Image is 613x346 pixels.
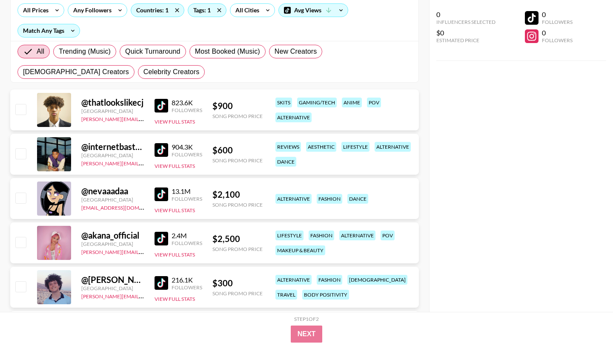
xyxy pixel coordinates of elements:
[81,196,144,203] div: [GEOGRAPHIC_DATA]
[275,46,317,57] span: New Creators
[81,159,207,167] a: [PERSON_NAME][EMAIL_ADDRESS][DOMAIN_NAME]
[212,234,263,244] div: $ 2,500
[230,4,261,17] div: All Cities
[59,46,111,57] span: Trending (Music)
[81,97,144,108] div: @ thatlookslikecj
[309,231,334,240] div: fashion
[317,275,342,285] div: fashion
[275,231,304,240] div: lifestyle
[155,143,168,157] img: TikTok
[155,251,195,258] button: View Full Stats
[275,290,297,300] div: travel
[275,112,312,122] div: alternative
[81,108,144,114] div: [GEOGRAPHIC_DATA]
[275,194,312,204] div: alternative
[367,98,381,107] div: pov
[212,202,263,208] div: Song Promo Price
[542,10,573,19] div: 0
[155,296,195,302] button: View Full Stats
[155,207,195,213] button: View Full Stats
[68,4,113,17] div: Any Followers
[188,4,226,17] div: Tags: 1
[436,19,496,25] div: Influencers Selected
[275,275,312,285] div: alternative
[172,276,202,284] div: 216.1K
[341,142,370,152] div: lifestyle
[81,203,167,211] a: [EMAIL_ADDRESS][DOMAIN_NAME]
[172,143,202,151] div: 904.3K
[81,152,144,159] div: [GEOGRAPHIC_DATA]
[212,278,263,288] div: $ 300
[302,290,349,300] div: body positivity
[18,24,80,37] div: Match Any Tags
[81,230,144,241] div: @ akana_official
[297,98,337,107] div: gaming/tech
[342,98,362,107] div: anime
[172,196,202,202] div: Followers
[155,99,168,112] img: TikTok
[81,247,207,255] a: [PERSON_NAME][EMAIL_ADDRESS][DOMAIN_NAME]
[347,194,368,204] div: dance
[212,246,263,252] div: Song Promo Price
[81,274,144,285] div: @ [PERSON_NAME].[PERSON_NAME]
[155,232,168,245] img: TikTok
[275,98,292,107] div: skits
[172,231,202,240] div: 2.4M
[275,142,301,152] div: reviews
[81,141,144,152] div: @ internetbastard
[212,290,263,297] div: Song Promo Price
[347,275,407,285] div: [DEMOGRAPHIC_DATA]
[294,316,319,322] div: Step 1 of 2
[81,241,144,247] div: [GEOGRAPHIC_DATA]
[212,145,263,156] div: $ 600
[317,194,342,204] div: fashion
[37,46,44,57] span: All
[81,186,144,196] div: @ nevaaadaa
[172,187,202,196] div: 13.1M
[436,10,496,19] div: 0
[306,142,336,152] div: aesthetic
[81,285,144,291] div: [GEOGRAPHIC_DATA]
[172,98,202,107] div: 823.6K
[436,29,496,37] div: $0
[212,157,263,164] div: Song Promo Price
[172,284,202,291] div: Followers
[212,101,263,111] div: $ 900
[155,276,168,290] img: TikTok
[542,37,573,43] div: Followers
[23,67,129,77] span: [DEMOGRAPHIC_DATA] Creators
[275,157,296,167] div: dance
[172,151,202,158] div: Followers
[172,240,202,246] div: Followers
[18,4,50,17] div: All Prices
[381,231,395,240] div: pov
[172,107,202,113] div: Followers
[375,142,411,152] div: alternative
[339,231,375,240] div: alternative
[195,46,260,57] span: Most Booked (Music)
[125,46,180,57] span: Quick Turnaround
[81,291,207,300] a: [PERSON_NAME][EMAIL_ADDRESS][DOMAIN_NAME]
[279,4,348,17] div: Avg Views
[81,114,207,122] a: [PERSON_NAME][EMAIL_ADDRESS][DOMAIN_NAME]
[570,303,603,336] iframe: Drift Widget Chat Controller
[542,29,573,37] div: 0
[212,113,263,119] div: Song Promo Price
[155,118,195,125] button: View Full Stats
[131,4,184,17] div: Countries: 1
[436,37,496,43] div: Estimated Price
[155,163,195,169] button: View Full Stats
[143,67,200,77] span: Celebrity Creators
[542,19,573,25] div: Followers
[155,187,168,201] img: TikTok
[275,245,325,255] div: makeup & beauty
[212,189,263,200] div: $ 2,100
[291,326,323,343] button: Next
